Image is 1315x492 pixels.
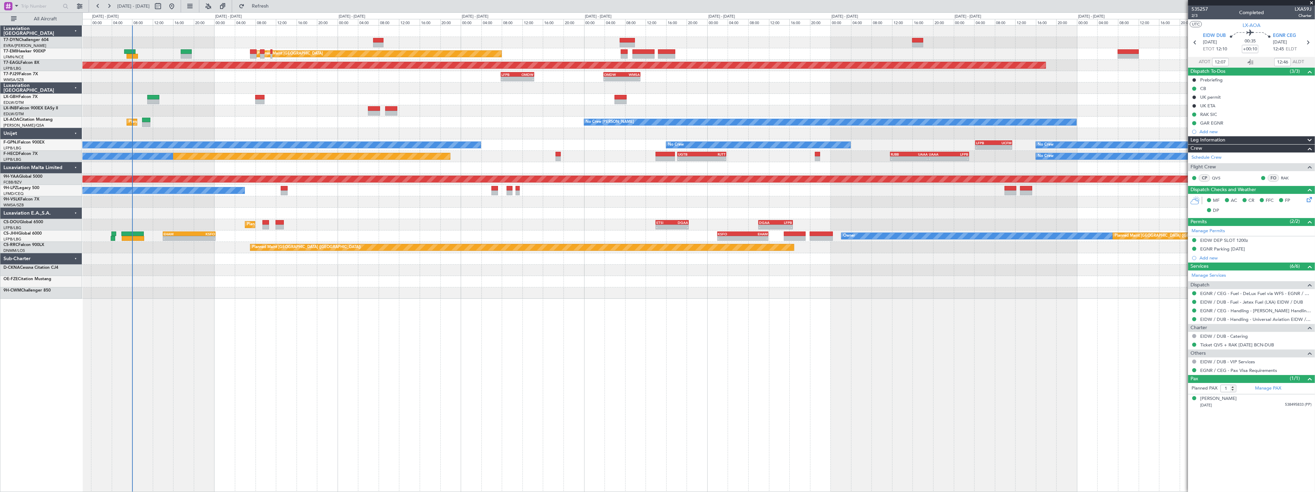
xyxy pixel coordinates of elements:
[1199,129,1312,135] div: Add new
[564,19,584,25] div: 20:00
[153,19,173,25] div: 12:00
[707,19,728,25] div: 00:00
[1212,58,1229,66] input: --:--
[3,197,39,201] a: 9H-VSLKFalcon 7X
[3,225,21,230] a: LFPB/LBG
[1159,19,1180,25] div: 16:00
[21,1,61,11] input: Trip Number
[3,220,20,224] span: CS-DOU
[1200,333,1248,339] a: EIDW / DUB - Catering
[702,157,726,161] div: -
[1191,350,1206,357] span: Others
[776,225,792,229] div: -
[3,288,51,293] a: 9H-CWMChallenger 850
[3,49,17,53] span: T7-EMI
[1216,46,1227,53] span: 12:10
[678,157,702,161] div: -
[3,186,39,190] a: 9H-LPZLegacy 500
[1200,103,1215,109] div: UK ETA
[702,152,726,156] div: RJTT
[1290,375,1300,382] span: (1/1)
[759,225,776,229] div: -
[1097,19,1118,25] div: 04:00
[646,19,666,25] div: 12:00
[604,72,622,77] div: OMDW
[252,242,361,253] div: Planned Maint [GEOGRAPHIC_DATA] ([GEOGRAPHIC_DATA])
[501,72,518,77] div: LFPB
[743,236,768,240] div: -
[1290,263,1300,270] span: (6/6)
[1199,59,1211,66] span: ATOT
[1192,6,1208,13] span: 535257
[1191,263,1208,270] span: Services
[1077,19,1098,25] div: 00:00
[235,19,256,25] div: 04:00
[584,19,605,25] div: 00:00
[672,225,688,229] div: -
[1266,197,1274,204] span: FFC
[851,19,872,25] div: 04:00
[974,19,995,25] div: 04:00
[1118,19,1139,25] div: 08:00
[91,19,112,25] div: 00:00
[129,117,237,127] div: Planned Maint [GEOGRAPHIC_DATA] ([GEOGRAPHIC_DATA])
[3,95,19,99] span: LX-GBH
[1200,291,1312,296] a: EGNR / CEG - Fuel - DeLux Fuel via WFS - EGNR / CEG
[3,146,21,151] a: LFPB/LBG
[543,19,564,25] div: 16:00
[194,19,215,25] div: 20:00
[586,117,634,127] div: No Crew [PERSON_NAME]
[1295,13,1312,19] span: Charter
[3,61,20,65] span: T7-EAGL
[954,19,975,25] div: 00:00
[1199,255,1312,261] div: Add new
[1200,94,1221,100] div: UK permit
[3,232,42,236] a: CS-JHHGlobal 6000
[18,17,73,21] span: All Aircraft
[929,152,948,156] div: UAAA
[810,19,831,25] div: 20:00
[3,277,18,281] span: OE-FZE
[3,175,42,179] a: 9H-YAAGlobal 5000
[1286,46,1297,53] span: ELDT
[3,186,17,190] span: 9H-LPZ
[955,14,982,20] div: [DATE] - [DATE]
[1191,375,1198,383] span: Pax
[1192,228,1225,235] a: Manage Permits
[748,19,769,25] div: 08:00
[622,77,640,81] div: -
[1191,186,1256,194] span: Dispatch Checks and Weather
[718,236,743,240] div: -
[276,19,297,25] div: 12:00
[1293,59,1304,66] span: ALDT
[622,72,640,77] div: WMSA
[1015,19,1036,25] div: 12:00
[728,19,748,25] div: 04:00
[501,77,518,81] div: -
[3,140,44,145] a: F-GPNJFalcon 900EX
[1295,6,1312,13] span: LXA59J
[1192,154,1222,161] a: Schedule Crew
[1203,39,1217,46] span: [DATE]
[1191,136,1225,144] span: Leg Information
[949,157,968,161] div: -
[3,277,51,281] a: OE-FZECitation Mustang
[3,191,23,196] a: LFMD/CEQ
[3,49,46,53] a: T7-EMIHawker 900XP
[909,152,927,156] div: UAAA
[163,232,189,236] div: EHAM
[1212,175,1227,181] a: QVS
[994,141,1012,145] div: UCFM
[891,152,909,156] div: RJBB
[759,220,776,225] div: DGAA
[1203,46,1215,53] span: ETOT
[933,19,954,25] div: 20:00
[1192,272,1226,279] a: Manage Services
[1273,32,1296,39] span: EGNR CEG
[1191,163,1216,171] span: Flight Crew
[3,38,49,42] a: T7-DYNChallenger 604
[1290,68,1300,75] span: (3/3)
[1191,281,1209,289] span: Dispatch
[789,19,810,25] div: 16:00
[3,243,44,247] a: CS-RRCFalcon 900LX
